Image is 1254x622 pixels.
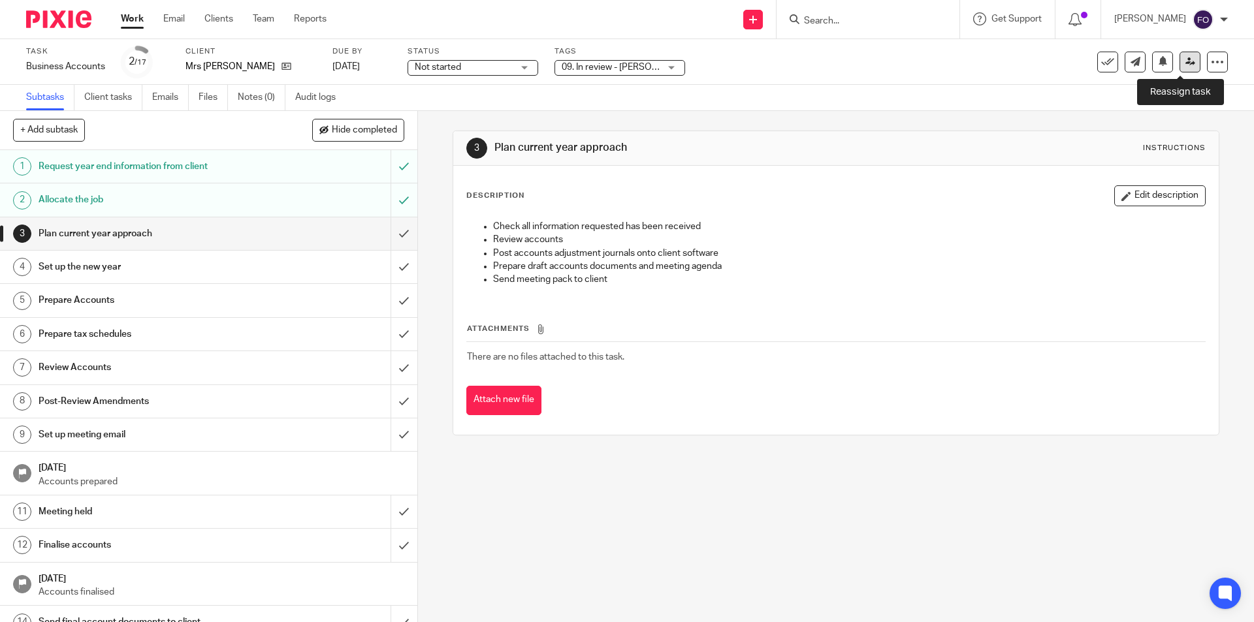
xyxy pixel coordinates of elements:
p: Accounts prepared [39,475,404,488]
a: Audit logs [295,85,346,110]
div: Business Accounts [26,60,105,73]
div: 12 [13,536,31,554]
button: Attach new file [466,386,541,415]
h1: [DATE] [39,569,404,585]
p: [PERSON_NAME] [1114,12,1186,25]
label: Status [408,46,538,57]
a: Emails [152,85,189,110]
div: 7 [13,358,31,377]
h1: Allocate the job [39,190,265,210]
span: There are no files attached to this task. [467,352,624,362]
p: Prepare draft accounts documents and meeting agenda [493,260,1204,273]
p: Mrs [PERSON_NAME] [185,60,275,73]
a: Files [199,85,228,110]
a: Team [253,12,274,25]
h1: Plan current year approach [39,224,265,243]
label: Tags [555,46,685,57]
span: Hide completed [332,125,397,136]
div: 2 [129,54,146,69]
div: 5 [13,292,31,310]
div: 2 [13,191,31,210]
span: Attachments [467,325,530,332]
a: Clients [204,12,233,25]
h1: [DATE] [39,458,404,474]
label: Client [185,46,316,57]
a: Client tasks [84,85,142,110]
span: Get Support [991,14,1042,23]
a: Subtasks [26,85,74,110]
div: 6 [13,325,31,343]
img: svg%3E [1193,9,1214,30]
button: + Add subtask [13,119,85,141]
p: Review accounts [493,233,1204,246]
span: [DATE] [332,62,360,71]
h1: Set up the new year [39,257,265,277]
span: 09. In review - [PERSON_NAME] [562,63,691,72]
div: Instructions [1143,143,1206,153]
img: Pixie [26,10,91,28]
h1: Plan current year approach [494,141,864,155]
div: 8 [13,392,31,411]
h1: Request year end information from client [39,157,265,176]
h1: Post-Review Amendments [39,392,265,411]
a: Notes (0) [238,85,285,110]
a: Work [121,12,144,25]
p: Accounts finalised [39,585,404,599]
button: Edit description [1114,185,1206,206]
h1: Prepare Accounts [39,290,265,310]
a: Email [163,12,185,25]
h1: Review Accounts [39,358,265,377]
p: Check all information requested has been received [493,220,1204,233]
div: 1 [13,157,31,176]
h1: Meeting held [39,502,265,521]
p: Post accounts adjustment journals onto client software [493,247,1204,260]
div: 3 [13,225,31,243]
span: Not started [415,63,461,72]
p: Send meeting pack to client [493,273,1204,286]
h1: Finalise accounts [39,535,265,555]
label: Task [26,46,105,57]
div: 9 [13,426,31,444]
a: Reports [294,12,327,25]
button: Hide completed [312,119,404,141]
h1: Prepare tax schedules [39,324,265,344]
small: /17 [135,59,146,66]
div: 11 [13,503,31,521]
label: Due by [332,46,391,57]
h1: Set up meeting email [39,425,265,444]
input: Search [803,16,920,27]
div: 3 [466,138,487,159]
p: Description [466,191,524,201]
div: 4 [13,258,31,276]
